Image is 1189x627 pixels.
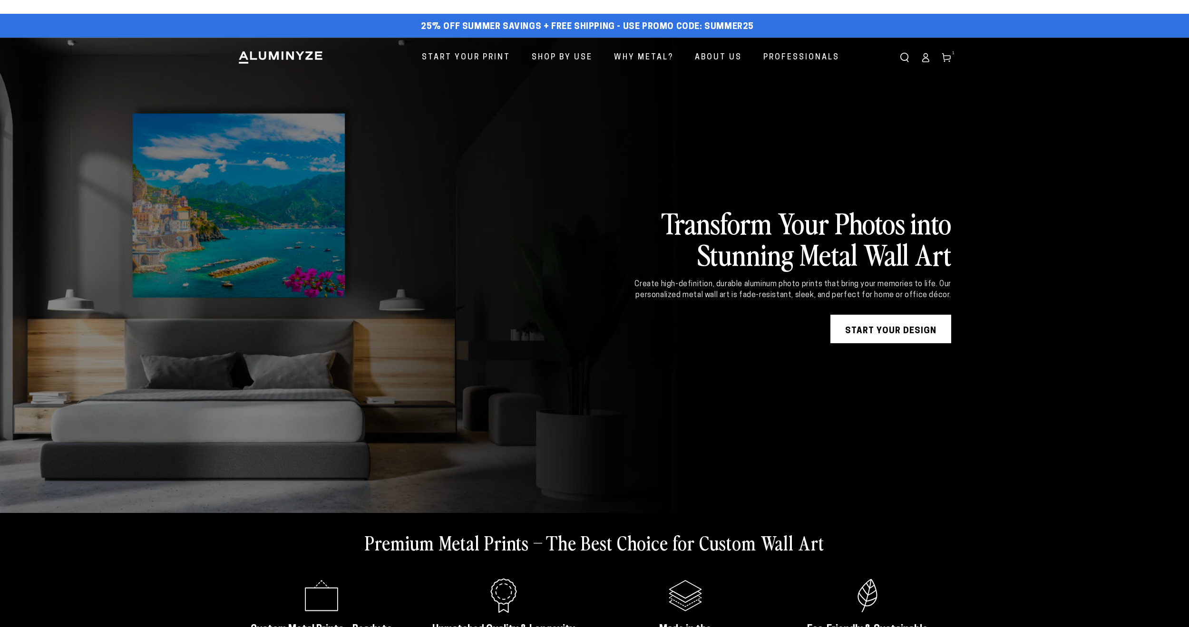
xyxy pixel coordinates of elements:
span: Professionals [763,51,839,65]
a: Shop By Use [525,45,600,70]
span: Shop By Use [532,51,593,65]
span: Why Metal? [614,51,673,65]
a: Professionals [756,45,847,70]
img: Aluminyze [238,50,323,65]
span: Start Your Print [422,51,510,65]
a: Start Your Print [415,45,517,70]
a: START YOUR DESIGN [830,315,951,343]
a: Why Metal? [607,45,681,70]
div: Create high-definition, durable aluminum photo prints that bring your memories to life. Our perso... [606,279,951,300]
span: 25% off Summer Savings + Free Shipping - Use Promo Code: SUMMER25 [421,22,754,32]
a: About Us [688,45,749,70]
span: About Us [695,51,742,65]
h2: Premium Metal Prints – The Best Choice for Custom Wall Art [365,530,824,555]
span: 1 [952,50,955,57]
h2: Transform Your Photos into Stunning Metal Wall Art [606,207,951,270]
summary: Search our site [894,47,915,68]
